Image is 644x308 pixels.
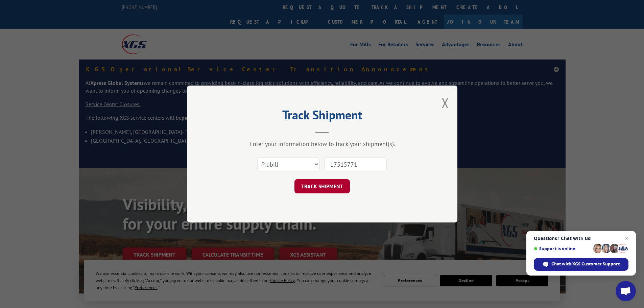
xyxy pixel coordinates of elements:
[551,261,620,267] span: Chat with XGS Customer Support
[534,246,591,251] span: Support is online
[294,179,350,193] button: TRACK SHIPMENT
[534,258,628,271] span: Chat with XGS Customer Support
[534,236,628,241] span: Questions? Chat with us!
[616,281,636,301] a: Open chat
[442,94,449,112] button: Close modal
[325,157,387,171] input: Number(s)
[221,110,424,123] h2: Track Shipment
[221,140,424,148] div: Enter your information below to track your shipment(s).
